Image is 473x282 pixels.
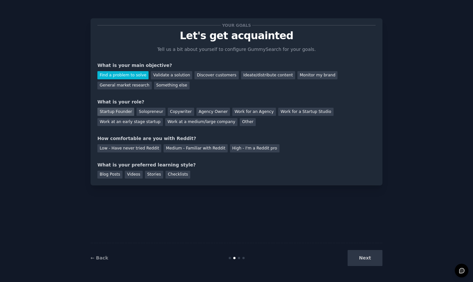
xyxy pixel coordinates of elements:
div: Stories [145,171,163,179]
div: Ideate/distribute content [241,71,295,79]
div: Other [240,118,256,126]
div: Validate a solution [151,71,192,79]
div: Checklists [165,171,190,179]
div: Discover customers [194,71,238,79]
div: Something else [154,82,190,90]
a: ← Back [91,255,108,260]
div: Work for a Startup Studio [278,108,333,116]
div: Agency Owner [196,108,230,116]
div: Find a problem to solve [97,71,149,79]
div: General market research [97,82,152,90]
div: Startup Founder [97,108,134,116]
div: What is your preferred learning style? [97,162,376,168]
div: Work for an Agency [232,108,276,116]
p: Tell us a bit about yourself to configure GummySearch for your goals. [154,46,319,53]
div: Low - Have never tried Reddit [97,144,161,152]
div: Videos [125,171,143,179]
div: What is your main objective? [97,62,376,69]
div: Work at a medium/large company [165,118,237,126]
div: How comfortable are you with Reddit? [97,135,376,142]
div: High - I'm a Reddit pro [230,144,279,152]
div: What is your role? [97,99,376,105]
p: Let's get acquainted [97,30,376,41]
div: Copywriter [168,108,194,116]
div: Work at an early stage startup [97,118,163,126]
div: Medium - Familiar with Reddit [164,144,227,152]
div: Solopreneur [136,108,165,116]
span: Your goals [221,22,252,29]
div: Monitor my brand [297,71,337,79]
div: Blog Posts [97,171,122,179]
